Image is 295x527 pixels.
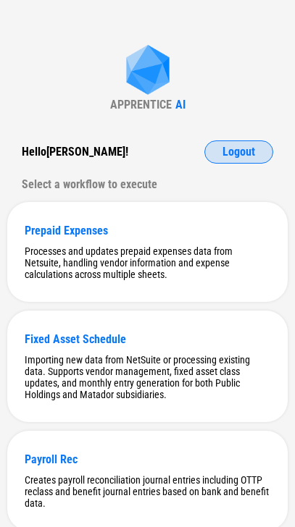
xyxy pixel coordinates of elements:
div: APPRENTICE [110,98,172,111]
div: Creates payroll reconciliation journal entries including OTTP reclass and benefit journal entries... [25,474,270,509]
div: AI [175,98,186,111]
span: Logout [223,146,255,158]
div: Payroll Rec [25,452,270,466]
div: Select a workflow to execute [22,173,273,196]
div: Processes and updates prepaid expenses data from Netsuite, handling vendor information and expens... [25,245,270,280]
button: Logout [204,140,273,164]
div: Importing new data from NetSuite or processing existing data. Supports vendor management, fixed a... [25,354,270,400]
div: Prepaid Expenses [25,224,270,237]
div: Hello [PERSON_NAME] ! [22,140,128,164]
div: Fixed Asset Schedule [25,332,270,346]
img: Apprentice AI [119,45,177,98]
